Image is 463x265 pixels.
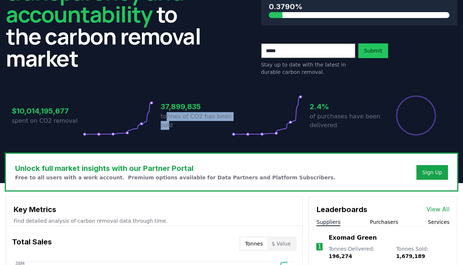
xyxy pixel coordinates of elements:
[316,218,340,226] button: Suppliers
[241,238,267,250] button: Tonnes
[14,204,295,215] h3: Key Metrics
[14,217,295,225] p: Find detailed analysis of carbon removal data through time.
[328,245,388,260] p: Tonnes Delivered :
[396,253,425,259] span: 1,679,189
[12,117,83,125] p: spent on CO2 removal
[15,163,335,174] h3: Unlock full market insights with our Partner Portal
[422,169,442,176] a: Sign Up
[310,101,381,112] h3: 2.4%
[358,43,388,58] button: Submit
[426,205,449,214] a: View All
[15,174,335,181] p: Free to all users with a work account. Premium options available for Data Partners and Platform S...
[370,218,398,226] button: Purchasers
[161,112,232,130] p: tonnes of CO2 has been sold
[316,204,367,215] h3: Leaderboards
[328,253,352,259] span: 196,274
[328,233,377,242] a: Exomad Green
[396,245,449,260] p: Tonnes Sold :
[269,1,450,12] h3: 0.3790%
[310,112,381,130] p: of purchases have been delivered
[395,95,437,136] div: Percentage of sales delivered
[267,238,295,250] button: $ Value
[416,165,448,180] button: Sign Up
[428,218,449,226] button: Services
[261,61,355,76] p: Stay up to date with the latest in durable carbon removal.
[318,242,321,251] p: 1
[12,105,83,117] h3: $10,014,195,677
[161,101,232,112] h3: 37,899,835
[12,236,52,251] h3: Total Sales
